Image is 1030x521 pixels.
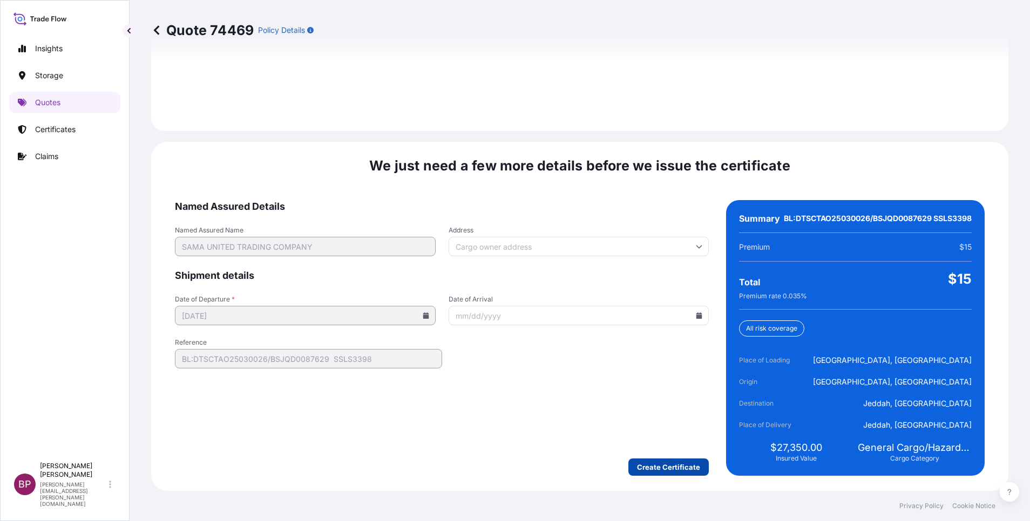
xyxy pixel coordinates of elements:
[9,119,120,140] a: Certificates
[258,25,305,36] p: Policy Details
[890,454,939,463] span: Cargo Category
[35,97,60,108] p: Quotes
[637,462,700,472] p: Create Certificate
[40,462,107,479] p: [PERSON_NAME] [PERSON_NAME]
[948,270,972,287] span: $15
[175,269,709,282] span: Shipment details
[952,502,995,510] a: Cookie Notice
[35,43,63,54] p: Insights
[739,398,799,409] span: Destination
[35,151,58,162] p: Claims
[739,355,799,366] span: Place of Loading
[739,213,780,224] span: Summary
[776,454,817,463] span: Insured Value
[739,320,804,337] div: All risk coverage
[628,458,709,476] button: Create Certificate
[863,420,972,430] span: Jeddah, [GEOGRAPHIC_DATA]
[449,226,709,235] span: Address
[175,200,709,213] span: Named Assured Details
[784,213,972,224] span: BL:DTSCTAO25030026/BSJQD0087629 SSLS3398
[863,398,972,409] span: Jeddah, [GEOGRAPHIC_DATA]
[151,22,254,39] p: Quote 74469
[858,441,972,454] span: General Cargo/Hazardous Material
[175,306,436,325] input: mm/dd/yyyy
[175,226,436,235] span: Named Assured Name
[40,481,107,507] p: [PERSON_NAME][EMAIL_ADDRESS][PERSON_NAME][DOMAIN_NAME]
[175,295,436,304] span: Date of Departure
[959,242,972,252] span: $15
[9,146,120,167] a: Claims
[449,295,709,304] span: Date of Arrival
[175,338,442,347] span: Reference
[770,441,822,454] span: $27,350.00
[449,237,709,256] input: Cargo owner address
[35,70,63,81] p: Storage
[35,124,76,135] p: Certificates
[899,502,944,510] a: Privacy Policy
[739,277,760,287] span: Total
[739,242,770,252] span: Premium
[9,38,120,59] a: Insights
[369,157,790,174] span: We just need a few more details before we issue the certificate
[9,92,120,113] a: Quotes
[813,376,972,387] span: [GEOGRAPHIC_DATA], [GEOGRAPHIC_DATA]
[449,306,709,325] input: mm/dd/yyyy
[175,349,442,368] input: Your internal reference
[739,420,799,430] span: Place of Delivery
[739,376,799,387] span: Origin
[739,292,807,300] span: Premium rate 0.035 %
[18,479,31,490] span: BP
[9,65,120,86] a: Storage
[813,355,972,366] span: [GEOGRAPHIC_DATA], [GEOGRAPHIC_DATA]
